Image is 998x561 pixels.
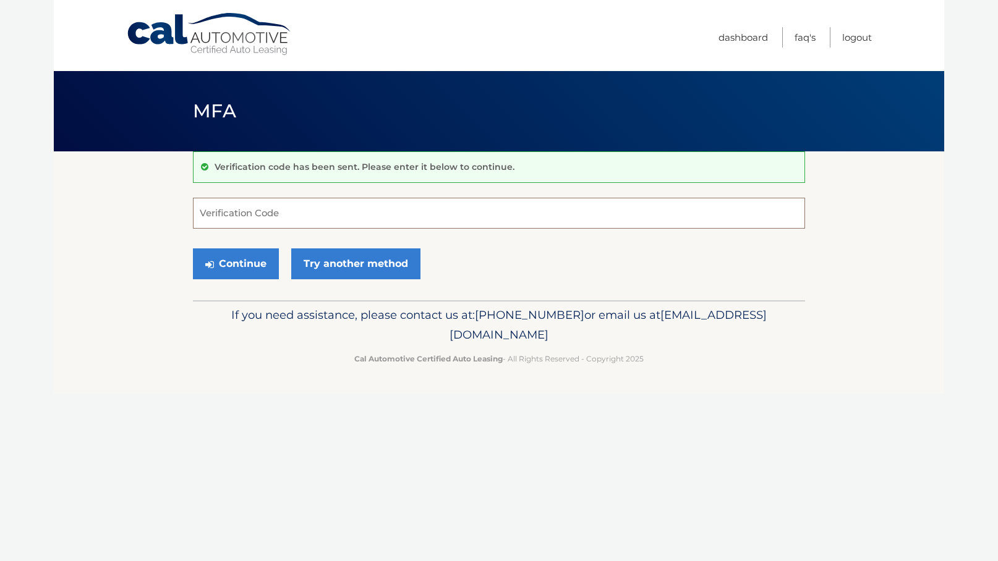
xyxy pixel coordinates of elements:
[126,12,293,56] a: Cal Automotive
[201,305,797,345] p: If you need assistance, please contact us at: or email us at
[193,99,236,122] span: MFA
[475,308,584,322] span: [PHONE_NUMBER]
[215,161,514,172] p: Verification code has been sent. Please enter it below to continue.
[193,248,279,279] button: Continue
[193,198,805,229] input: Verification Code
[795,27,816,48] a: FAQ's
[719,27,768,48] a: Dashboard
[291,248,420,279] a: Try another method
[354,354,503,363] strong: Cal Automotive Certified Auto Leasing
[201,352,797,365] p: - All Rights Reserved - Copyright 2025
[842,27,872,48] a: Logout
[450,308,767,342] span: [EMAIL_ADDRESS][DOMAIN_NAME]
